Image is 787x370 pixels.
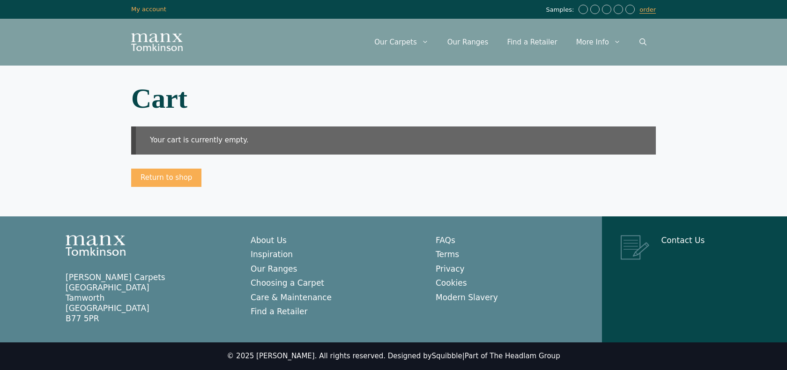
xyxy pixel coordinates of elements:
[251,307,308,316] a: Find a Retailer
[251,250,293,259] a: Inspiration
[251,236,287,245] a: About Us
[66,272,232,324] p: [PERSON_NAME] Carpets [GEOGRAPHIC_DATA] Tamworth [GEOGRAPHIC_DATA] B77 5PR
[251,278,324,288] a: Choosing a Carpet
[661,236,705,245] a: Contact Us
[251,293,332,302] a: Care & Maintenance
[131,126,656,155] div: Your cart is currently empty.
[432,352,462,360] a: Squibble
[227,352,560,361] div: © 2025 [PERSON_NAME]. All rights reserved. Designed by |
[251,264,297,274] a: Our Ranges
[365,28,656,56] nav: Primary
[365,28,438,56] a: Our Carpets
[436,293,498,302] a: Modern Slavery
[630,28,656,56] a: Open Search Bar
[639,6,656,14] a: order
[438,28,498,56] a: Our Ranges
[436,278,467,288] a: Cookies
[497,28,566,56] a: Find a Retailer
[131,6,166,13] a: My account
[131,84,656,112] h1: Cart
[131,169,201,187] a: Return to shop
[436,236,455,245] a: FAQs
[436,264,465,274] a: Privacy
[66,235,126,256] img: Manx Tomkinson Logo
[567,28,630,56] a: More Info
[465,352,560,360] a: Part of The Headlam Group
[546,6,576,14] span: Samples:
[436,250,459,259] a: Terms
[131,33,183,51] img: Manx Tomkinson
